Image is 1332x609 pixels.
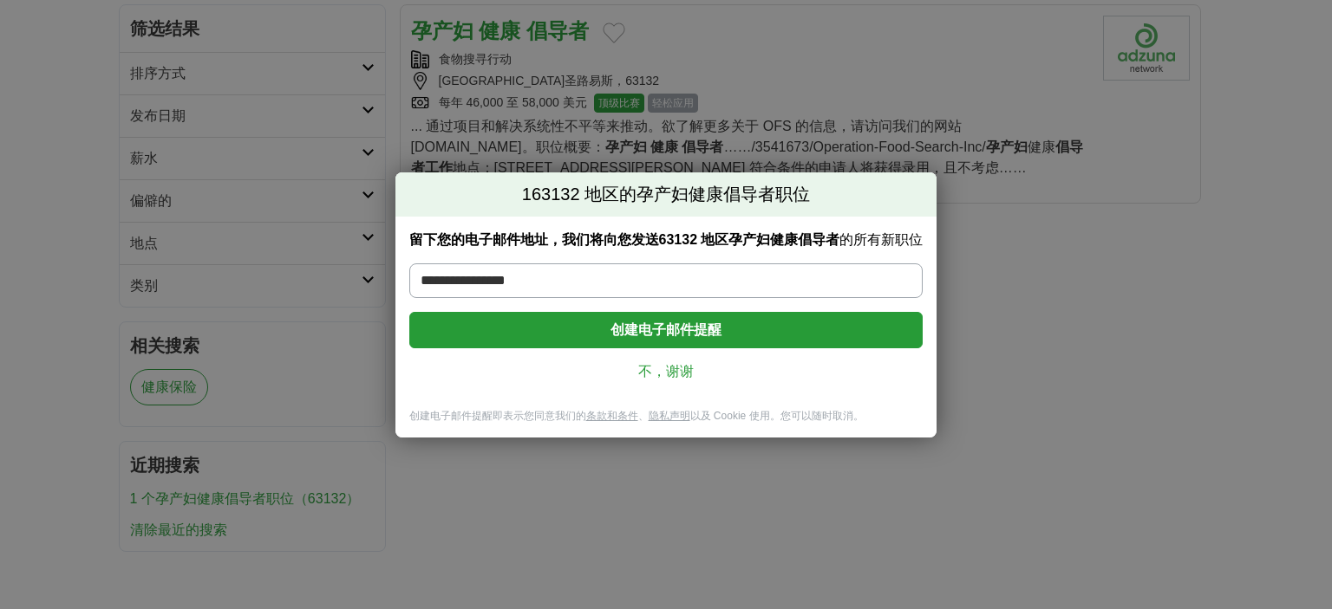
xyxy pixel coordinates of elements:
[409,232,840,247] font: 留下您的电子邮件地址，我们将向您发送63132 地区孕产妇健康倡导者
[638,410,649,422] font: 、
[638,364,694,379] font: 不，谢谢
[690,410,864,422] font: 以及 Cookie 使用。您可以随时取消。
[586,410,638,422] a: 条款和条件
[532,185,810,204] font: 63132 地区的孕产妇健康倡导者职位
[423,362,910,381] a: 不，谢谢
[409,312,924,348] button: 创建电子邮件提醒
[522,185,532,204] font: 1
[409,410,586,422] font: 创建电子邮件提醒即表示您同意我们的
[610,322,721,337] font: 创建电子邮件提醒
[649,410,690,422] a: 隐私声明
[839,232,923,247] font: 的所有新职位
